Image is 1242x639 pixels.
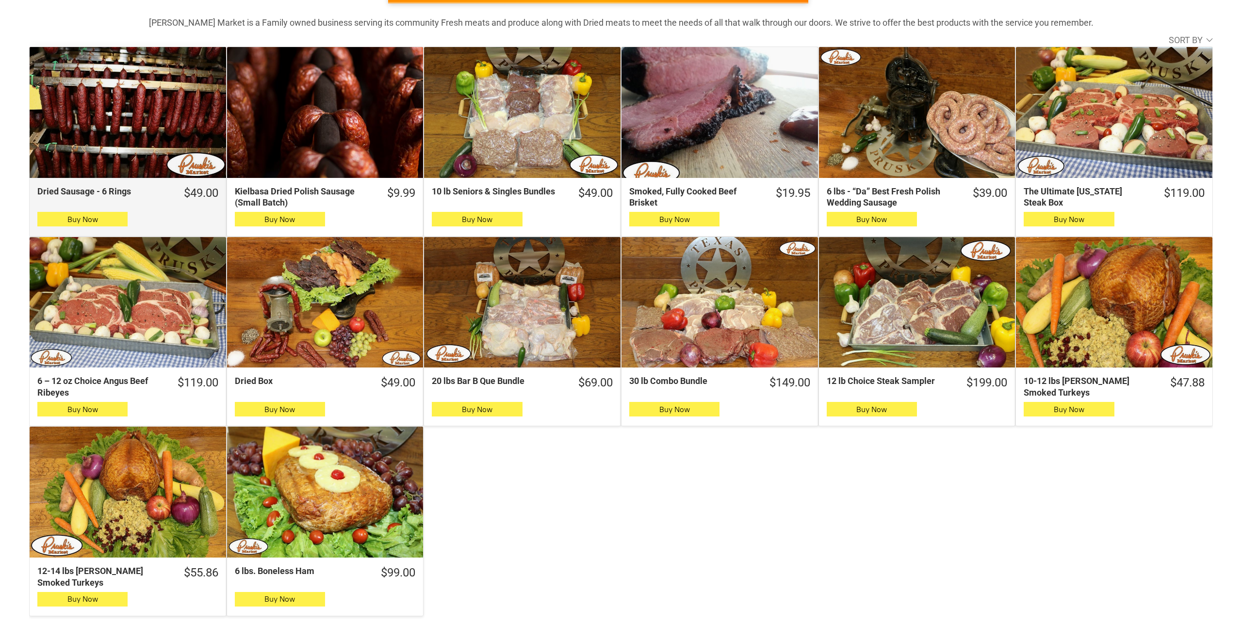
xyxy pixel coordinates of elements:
div: $119.00 [178,375,218,390]
a: Dried Sausage - 6 Rings [30,47,226,178]
a: 10-12 lbs Pruski&#39;s Smoked Turkeys [1016,237,1212,368]
span: Buy Now [462,215,492,224]
div: 30 lb Combo Bundle [629,375,751,386]
div: $69.00 [578,375,613,390]
a: $49.0010 lb Seniors & Singles Bundles [424,186,621,201]
a: $119.006 – 12 oz Choice Angus Beef Ribeyes [30,375,226,398]
div: $49.00 [381,375,415,390]
button: Buy Now [37,402,128,416]
div: 6 – 12 oz Choice Angus Beef Ribeyes [37,375,159,398]
span: Buy Now [67,405,98,414]
a: 10 lb Seniors &amp; Singles Bundles [424,47,621,178]
a: $49.00Dried Sausage - 6 Rings [30,186,226,201]
button: Buy Now [629,212,719,226]
div: 10 lb Seniors & Singles Bundles [432,186,560,197]
a: $149.0030 lb Combo Bundle [621,375,818,390]
a: $19.95Smoked, Fully Cooked Beef Brisket [621,186,818,208]
a: $69.0020 lbs Bar B Que Bundle [424,375,621,390]
button: Buy Now [827,402,917,416]
a: 6 lbs. Boneless Ham [227,427,424,558]
a: Kielbasa Dried Polish Sausage (Small Batch) [227,47,424,178]
div: $99.00 [381,565,415,580]
a: $9.99Kielbasa Dried Polish Sausage (Small Batch) [227,186,424,208]
button: Buy Now [37,212,128,226]
div: $49.00 [184,186,218,201]
button: Buy Now [1024,212,1114,226]
a: $39.006 lbs - “Da” Best Fresh Polish Wedding Sausage [819,186,1015,208]
button: Buy Now [827,212,917,226]
div: $47.88 [1170,375,1205,390]
div: 12 lb Choice Steak Sampler [827,375,948,386]
a: $47.8810-12 lbs [PERSON_NAME] Smoked Turkeys [1016,375,1212,398]
a: $199.0012 lb Choice Steak Sampler [819,375,1015,390]
a: 6 – 12 oz Choice Angus Beef Ribeyes [30,237,226,368]
a: 20 lbs Bar B Que Bundle [424,237,621,368]
div: $9.99 [387,186,415,201]
span: Buy Now [659,405,690,414]
div: 10-12 lbs [PERSON_NAME] Smoked Turkeys [1024,375,1152,398]
div: $199.00 [966,375,1007,390]
div: $39.00 [973,186,1007,201]
a: 12-14 lbs Pruski&#39;s Smoked Turkeys [30,427,226,558]
div: $49.00 [578,186,613,201]
span: Buy Now [67,594,98,604]
span: Buy Now [67,215,98,224]
span: Buy Now [264,405,295,414]
span: Buy Now [462,405,492,414]
button: Buy Now [235,212,325,226]
span: Buy Now [1054,215,1084,224]
div: $55.86 [184,565,218,580]
span: Buy Now [856,405,887,414]
span: Buy Now [659,215,690,224]
div: $19.95 [776,186,810,201]
div: 20 lbs Bar B Que Bundle [432,375,560,386]
div: 6 lbs - “Da” Best Fresh Polish Wedding Sausage [827,186,955,208]
a: Smoked, Fully Cooked Beef Brisket [621,47,818,178]
div: Smoked, Fully Cooked Beef Brisket [629,186,757,208]
a: 6 lbs - “Da” Best Fresh Polish Wedding Sausage [819,47,1015,178]
span: Buy Now [264,594,295,604]
button: Buy Now [235,402,325,416]
div: 12-14 lbs [PERSON_NAME] Smoked Turkeys [37,565,165,588]
button: Buy Now [629,402,719,416]
button: Buy Now [37,592,128,607]
span: Buy Now [264,215,295,224]
a: 30 lb Combo Bundle [621,237,818,368]
a: $49.00Dried Box [227,375,424,390]
span: Buy Now [856,215,887,224]
span: Buy Now [1054,405,1084,414]
a: $55.8612-14 lbs [PERSON_NAME] Smoked Turkeys [30,565,226,588]
button: Buy Now [235,592,325,607]
button: Buy Now [432,402,522,416]
div: Kielbasa Dried Polish Sausage (Small Batch) [235,186,369,208]
div: $149.00 [769,375,810,390]
button: Buy Now [1024,402,1114,416]
div: Dried Sausage - 6 Rings [37,186,165,197]
div: 6 lbs. Boneless Ham [235,565,363,576]
div: Dried Box [235,375,363,386]
div: $119.00 [1164,186,1205,201]
strong: [PERSON_NAME] Market is a Family owned business serving its community Fresh meats and produce alo... [149,17,1094,28]
a: The Ultimate Texas Steak Box [1016,47,1212,178]
a: Dried Box [227,237,424,368]
a: 12 lb Choice Steak Sampler [819,237,1015,368]
div: The Ultimate [US_STATE] Steak Box [1024,186,1145,208]
a: $99.006 lbs. Boneless Ham [227,565,424,580]
a: $119.00The Ultimate [US_STATE] Steak Box [1016,186,1212,208]
button: Buy Now [432,212,522,226]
